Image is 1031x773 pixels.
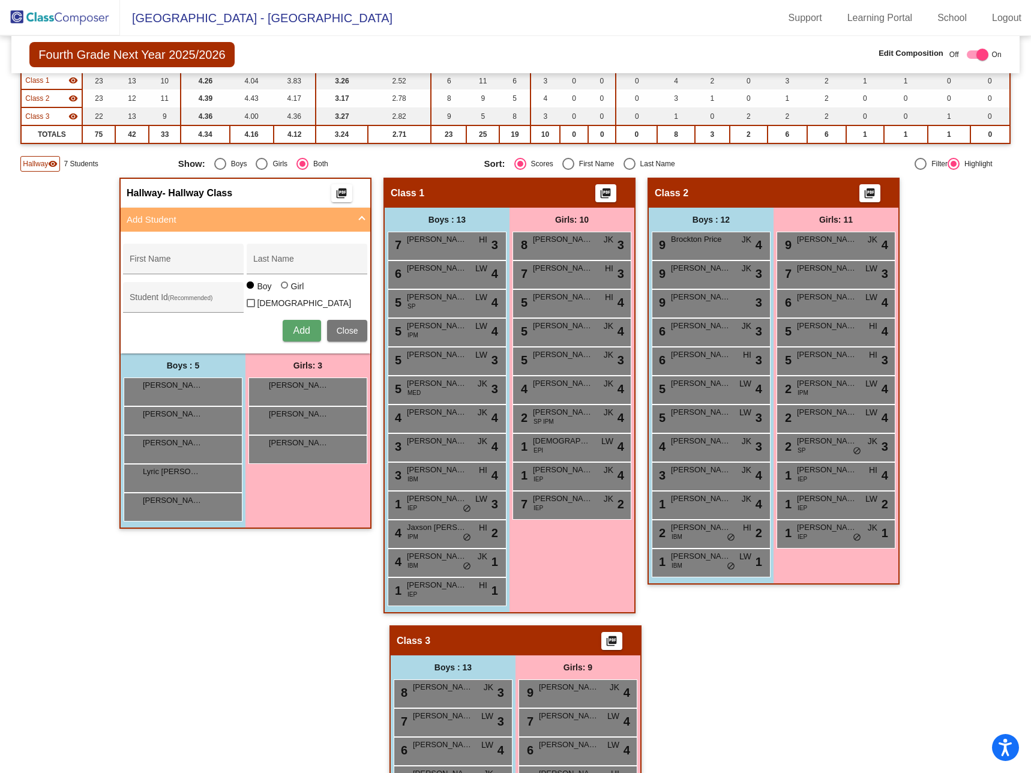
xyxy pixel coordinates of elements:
[533,435,593,447] span: [DEMOGRAPHIC_DATA] Messenger
[756,236,762,254] span: 4
[782,411,792,424] span: 2
[882,236,888,254] span: 4
[130,297,238,307] input: Student Id
[518,238,528,251] span: 8
[970,71,1010,89] td: 0
[671,291,731,303] span: [PERSON_NAME]
[127,187,163,199] span: Hallway
[25,93,49,104] span: Class 2
[82,89,115,107] td: 23
[149,71,181,89] td: 10
[269,379,329,391] span: [PERSON_NAME]
[115,125,149,143] td: 42
[671,406,731,418] span: [PERSON_NAME]
[797,291,857,303] span: [PERSON_NAME]
[534,446,543,455] span: EPI
[618,351,624,369] span: 3
[518,267,528,280] span: 7
[431,89,466,107] td: 8
[475,262,487,275] span: LW
[466,71,499,89] td: 11
[253,259,361,268] input: Last Name
[407,331,418,340] span: IPM
[927,158,948,169] div: Filter
[120,8,392,28] span: [GEOGRAPHIC_DATA] - [GEOGRAPHIC_DATA]
[518,411,528,424] span: 2
[671,349,731,361] span: [PERSON_NAME]
[616,71,657,89] td: 0
[368,71,431,89] td: 2.52
[484,158,781,170] mat-radio-group: Select an option
[865,377,877,390] span: LW
[316,107,368,125] td: 3.27
[928,89,970,107] td: 0
[671,377,731,390] span: [PERSON_NAME]
[181,71,229,89] td: 4.26
[928,8,976,28] a: School
[601,632,622,650] button: Print Students Details
[960,158,993,169] div: Highlight
[115,89,149,107] td: 12
[882,438,888,456] span: 3
[928,107,970,125] td: 1
[695,107,730,125] td: 0
[121,353,245,377] div: Boys : 5
[149,125,181,143] td: 33
[928,71,970,89] td: 0
[491,322,498,340] span: 4
[618,293,624,311] span: 4
[392,440,401,453] span: 3
[768,125,807,143] td: 6
[756,380,762,398] span: 4
[68,94,78,103] mat-icon: visibility
[657,71,695,89] td: 4
[797,320,857,332] span: [PERSON_NAME]
[846,107,884,125] td: 0
[25,75,49,86] span: Class 1
[574,158,615,169] div: First Name
[774,208,898,232] div: Girls: 11
[64,158,98,169] span: 7 Students
[178,158,205,169] span: Show:
[256,280,271,292] div: Boy
[616,107,657,125] td: 0
[518,296,528,309] span: 5
[604,349,613,361] span: JK
[316,71,368,89] td: 3.26
[782,325,792,338] span: 5
[268,158,287,169] div: Girls
[68,112,78,121] mat-icon: visibility
[846,89,884,107] td: 0
[533,349,593,361] span: [PERSON_NAME]
[509,208,634,232] div: Girls: 10
[308,158,328,169] div: Both
[484,158,505,169] span: Sort:
[274,89,316,107] td: 4.17
[230,71,274,89] td: 4.04
[656,382,666,396] span: 5
[283,320,321,341] button: Add
[466,89,499,107] td: 9
[616,89,657,107] td: 0
[730,71,768,89] td: 0
[657,125,695,143] td: 8
[656,411,666,424] span: 5
[862,187,877,204] mat-icon: picture_as_pdf
[23,158,48,169] span: Hallway
[882,409,888,427] span: 4
[534,417,554,426] span: SP IPM
[807,71,846,89] td: 2
[491,236,498,254] span: 3
[869,349,877,361] span: HI
[782,382,792,396] span: 2
[127,213,350,227] mat-panel-title: Add Student
[478,377,487,390] span: JK
[407,388,421,397] span: MED
[604,406,613,419] span: JK
[531,89,560,107] td: 4
[598,187,613,204] mat-icon: picture_as_pdf
[882,265,888,283] span: 3
[257,296,351,310] span: [DEMOGRAPHIC_DATA]
[868,233,877,246] span: JK
[29,42,234,67] span: Fourth Grade Next Year 2025/2026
